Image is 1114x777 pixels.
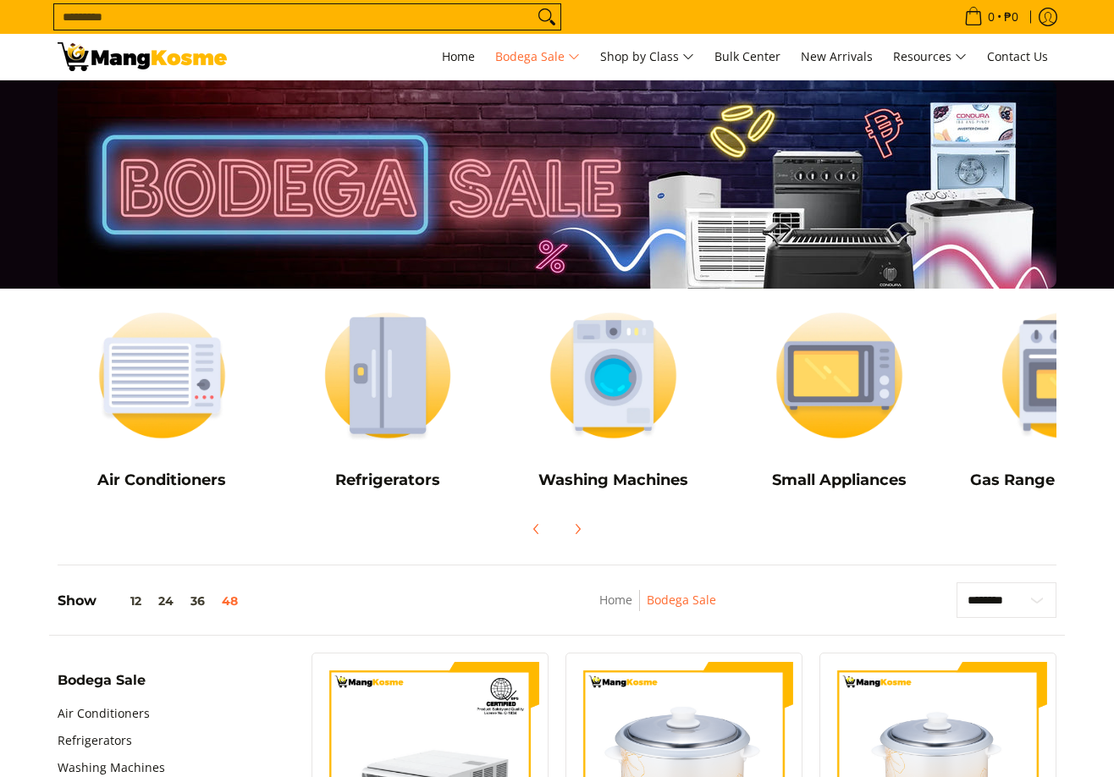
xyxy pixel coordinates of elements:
button: 36 [182,594,213,608]
span: Bodega Sale [58,674,146,687]
summary: Open [58,674,146,700]
span: Bulk Center [714,48,780,64]
button: Search [533,4,560,30]
img: Refrigerators [284,297,493,454]
img: Air Conditioners [58,297,267,454]
span: • [959,8,1023,26]
a: Contact Us [979,34,1056,80]
a: Bulk Center [706,34,789,80]
span: Resources [893,47,967,68]
a: Air Conditioners Air Conditioners [58,297,267,502]
img: Washing Machines [509,297,718,454]
a: Bodega Sale [647,592,716,608]
h5: Show [58,592,246,609]
a: Home [433,34,483,80]
span: New Arrivals [801,48,873,64]
button: Next [559,510,596,548]
a: Home [599,592,632,608]
a: Air Conditioners [58,700,150,727]
button: 12 [97,594,150,608]
a: Refrigerators [58,727,132,754]
span: Contact Us [987,48,1048,64]
span: Bodega Sale [495,47,580,68]
a: Small Appliances Small Appliances [735,297,944,502]
span: 0 [985,11,997,23]
button: 24 [150,594,182,608]
h5: Refrigerators [284,471,493,490]
button: 48 [213,594,246,608]
h5: Small Appliances [735,471,944,490]
h5: Air Conditioners [58,471,267,490]
img: Bodega Sale l Mang Kosme: Cost-Efficient &amp; Quality Home Appliances | Page 2 [58,42,227,71]
a: Washing Machines Washing Machines [509,297,718,502]
img: Small Appliances [735,297,944,454]
a: Resources [885,34,975,80]
h5: Washing Machines [509,471,718,490]
a: Bodega Sale [487,34,588,80]
nav: Breadcrumbs [487,590,830,628]
span: Shop by Class [600,47,694,68]
a: Shop by Class [592,34,703,80]
span: Home [442,48,475,64]
a: New Arrivals [792,34,881,80]
nav: Main Menu [244,34,1056,80]
button: Previous [518,510,555,548]
a: Refrigerators Refrigerators [284,297,493,502]
span: ₱0 [1001,11,1021,23]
